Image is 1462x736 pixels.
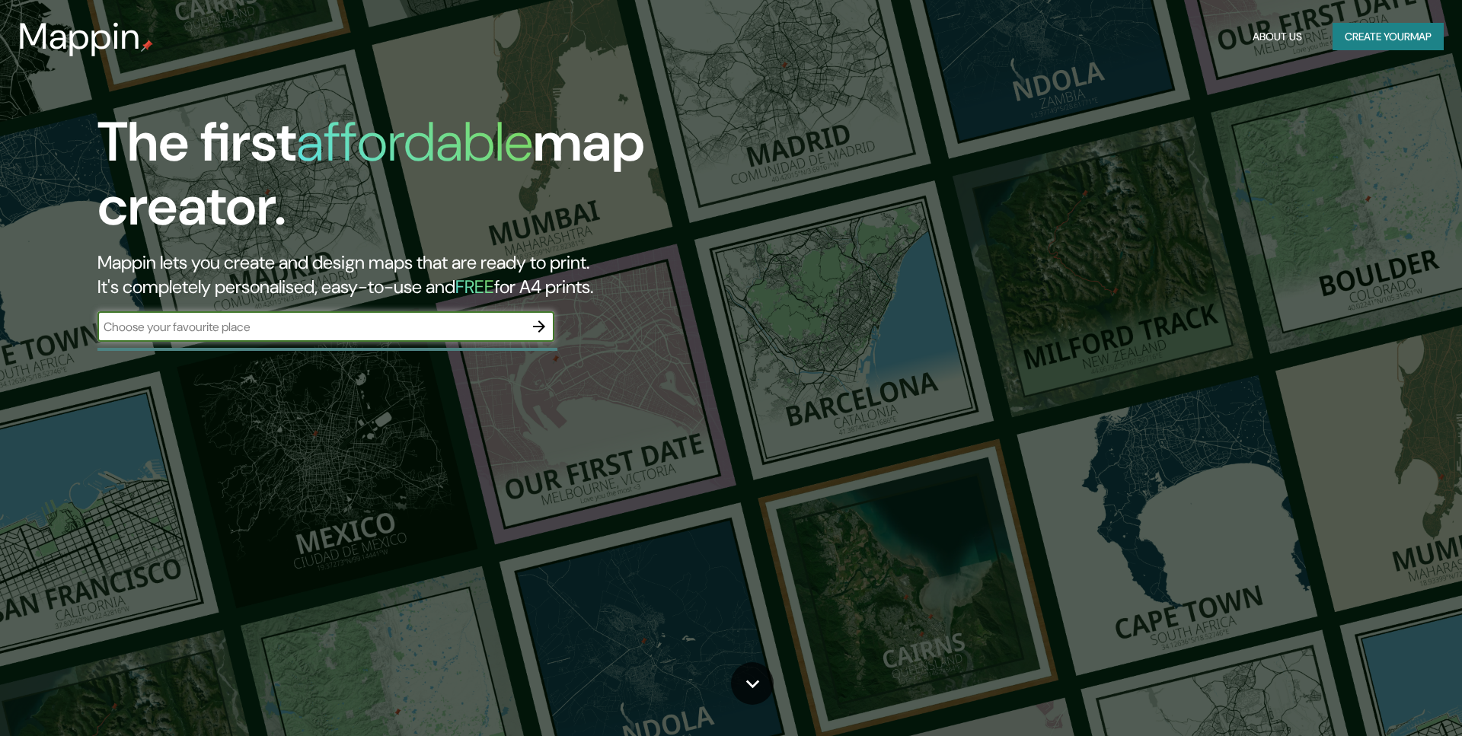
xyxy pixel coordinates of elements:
h1: The first map creator. [97,110,828,250]
input: Choose your favourite place [97,318,524,336]
h3: Mappin [18,15,141,58]
img: mappin-pin [141,40,153,52]
h1: affordable [296,107,533,177]
h2: Mappin lets you create and design maps that are ready to print. It's completely personalised, eas... [97,250,828,299]
h5: FREE [455,275,494,298]
button: About Us [1247,23,1308,51]
button: Create yourmap [1333,23,1444,51]
iframe: Help widget launcher [1326,677,1445,719]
